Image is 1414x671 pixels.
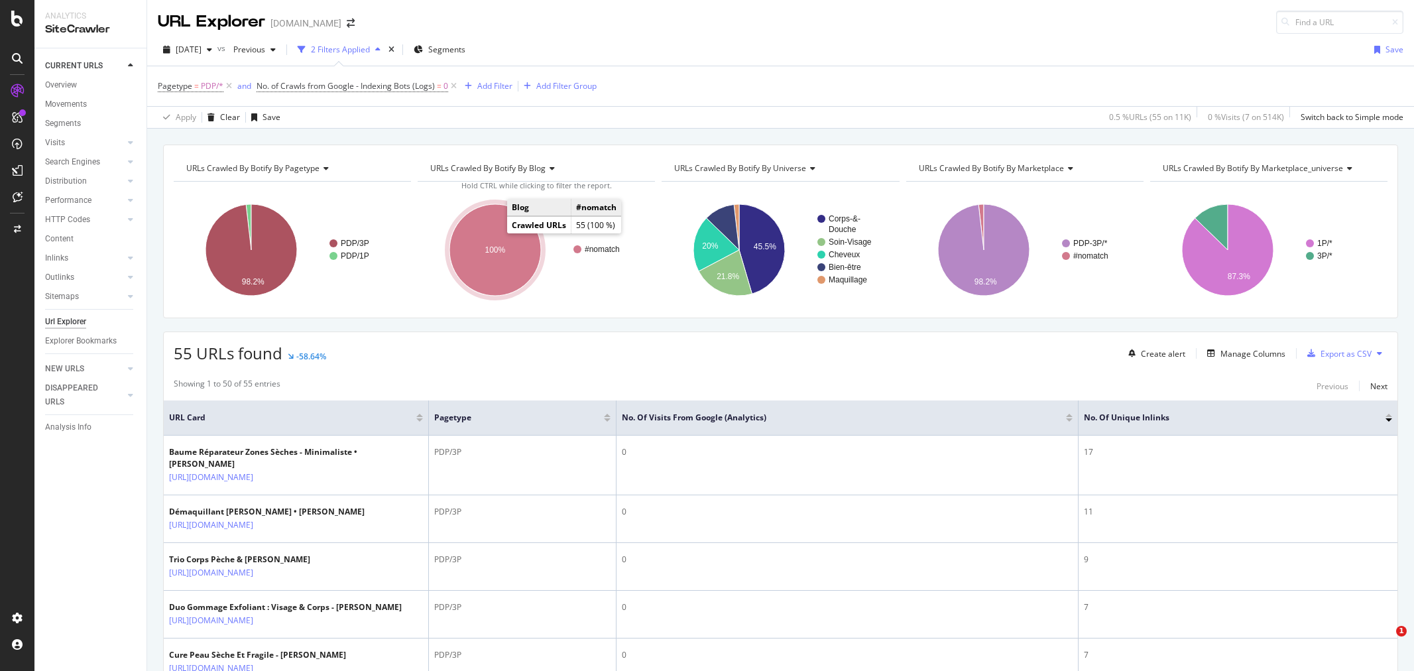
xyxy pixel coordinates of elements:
[1208,111,1284,123] div: 0 % Visits ( 7 on 514K )
[45,381,112,409] div: DISAPPEARED URLS
[341,239,369,248] text: PDP/3P
[176,111,196,123] div: Apply
[1141,348,1185,359] div: Create alert
[434,446,611,458] div: PDP/3P
[169,554,311,566] div: Trio Corps Pèche & [PERSON_NAME]
[202,107,240,128] button: Clear
[1084,412,1366,424] span: No. of Unique Inlinks
[174,192,409,308] svg: A chart.
[1073,239,1108,248] text: PDP-3P/*
[622,506,1073,518] div: 0
[1321,348,1372,359] div: Export as CSV
[717,272,740,281] text: 21.8%
[201,77,223,95] span: PDP/*
[220,111,240,123] div: Clear
[45,213,124,227] a: HTTP Codes
[1369,39,1403,60] button: Save
[585,245,620,254] text: #nomatch
[1228,272,1250,281] text: 87.3%
[45,59,103,73] div: CURRENT URLS
[829,237,872,247] text: Soin-Visage
[518,78,597,94] button: Add Filter Group
[45,155,100,169] div: Search Engines
[434,412,584,424] span: Pagetype
[45,420,137,434] a: Analysis Info
[347,19,355,28] div: arrow-right-arrow-left
[228,44,265,55] span: Previous
[45,194,91,208] div: Performance
[461,180,612,190] span: Hold CTRL while clicking to filter the report.
[292,39,386,60] button: 2 Filters Applied
[263,111,280,123] div: Save
[45,194,124,208] a: Performance
[174,342,282,364] span: 55 URLs found
[169,518,253,532] a: [URL][DOMAIN_NAME]
[974,277,996,286] text: 98.2%
[418,192,653,308] svg: A chart.
[169,614,253,627] a: [URL][DOMAIN_NAME]
[296,351,326,362] div: -58.64%
[1385,44,1403,55] div: Save
[45,11,136,22] div: Analytics
[434,506,611,518] div: PDP/3P
[169,601,402,613] div: Duo Gommage Exfoliant : Visage & Corps - [PERSON_NAME]
[1370,381,1387,392] div: Next
[459,78,512,94] button: Add Filter
[45,97,137,111] a: Movements
[45,251,124,265] a: Inlinks
[1396,626,1407,637] span: 1
[169,506,365,518] div: Démaquillant [PERSON_NAME] • [PERSON_NAME]
[1370,378,1387,394] button: Next
[169,471,253,484] a: [URL][DOMAIN_NAME]
[434,601,611,613] div: PDP/3P
[45,381,124,409] a: DISAPPEARED URLS
[1220,348,1285,359] div: Manage Columns
[437,80,442,91] span: =
[45,117,81,131] div: Segments
[1160,158,1376,179] h4: URLs Crawled By Botify By marketplace_universe
[1084,649,1392,661] div: 7
[237,80,251,92] button: and
[169,412,413,424] span: URL Card
[1150,192,1385,308] svg: A chart.
[622,649,1073,661] div: 0
[1317,381,1348,392] div: Previous
[45,362,124,376] a: NEW URLS
[242,277,265,286] text: 98.2%
[45,174,124,188] a: Distribution
[754,242,776,251] text: 45.5%
[45,334,117,348] div: Explorer Bookmarks
[45,290,79,304] div: Sitemaps
[622,412,1046,424] span: No. of Visits from Google (Analytics)
[571,217,622,234] td: 55 (100 %)
[45,59,124,73] a: CURRENT URLS
[829,225,856,234] text: Douche
[916,158,1132,179] h4: URLs Crawled By Botify By marketplace
[662,192,897,308] svg: A chart.
[174,378,280,394] div: Showing 1 to 50 of 55 entries
[45,117,137,131] a: Segments
[45,213,90,227] div: HTTP Codes
[169,566,253,579] a: [URL][DOMAIN_NAME]
[434,554,611,566] div: PDP/3P
[507,217,571,234] td: Crawled URLs
[1123,343,1185,364] button: Create alert
[434,649,611,661] div: PDP/3P
[45,78,137,92] a: Overview
[1163,162,1343,174] span: URLs Crawled By Botify By marketplace_universe
[45,315,137,329] a: Url Explorer
[1369,626,1401,658] iframe: Intercom live chat
[829,214,860,223] text: Corps-&-
[246,107,280,128] button: Save
[829,250,860,259] text: Cheveux
[1084,506,1392,518] div: 11
[158,107,196,128] button: Apply
[184,158,399,179] h4: URLs Crawled By Botify By pagetype
[1084,554,1392,566] div: 9
[507,199,571,216] td: Blog
[45,136,65,150] div: Visits
[906,192,1142,308] div: A chart.
[169,649,346,661] div: Cure Peau Sèche Et Fragile - [PERSON_NAME]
